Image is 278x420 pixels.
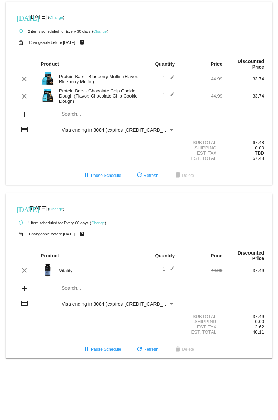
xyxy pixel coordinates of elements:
button: Pause Schedule [77,169,127,182]
div: 67.48 [222,140,264,145]
mat-icon: credit_card [20,125,29,134]
span: Delete [174,347,194,352]
mat-icon: edit [166,92,175,100]
mat-icon: pause [82,345,91,354]
span: 67.48 [253,156,264,161]
span: Refresh [135,347,158,352]
div: 33.74 [222,93,264,99]
img: Image-1-Carousel-Protein-Bar-BM-transp.png [41,71,55,85]
span: 1 [162,266,175,272]
div: Est. Total [181,329,222,335]
mat-icon: autorenew [17,27,25,36]
div: Subtotal [181,314,222,319]
strong: Price [211,61,222,67]
span: 0.00 [255,319,264,324]
span: 40.11 [253,329,264,335]
small: ( ) [48,207,64,211]
mat-icon: live_help [78,38,86,47]
div: 37.49 [222,314,264,319]
mat-icon: lock_open [17,38,25,47]
mat-icon: clear [20,75,29,83]
span: 1 [162,75,175,80]
mat-icon: refresh [135,171,144,180]
a: Change [91,221,105,225]
img: Image-1-Vitality-1000x1000-1.png [41,263,55,277]
span: 0.00 [255,145,264,150]
span: Visa ending in 3084 (expires [CREDIT_CARD_DATA]) [62,301,178,307]
a: Change [49,15,63,20]
div: 44.99 [181,93,222,99]
small: ( ) [90,221,106,225]
span: 2.62 [255,324,264,329]
a: Change [93,29,107,33]
mat-icon: autorenew [17,219,25,227]
span: Pause Schedule [82,347,121,352]
div: Est. Tax [181,150,222,156]
mat-icon: edit [166,75,175,83]
span: Visa ending in 3084 (expires [CREDIT_CARD_DATA]) [62,127,178,133]
mat-icon: lock_open [17,230,25,239]
strong: Quantity [155,61,175,67]
small: Changeable before [DATE] [29,40,76,45]
mat-icon: edit [166,266,175,274]
input: Search... [62,111,175,117]
div: 33.74 [222,76,264,81]
mat-icon: delete [174,171,182,180]
button: Refresh [130,343,164,356]
span: Pause Schedule [82,173,121,178]
div: Protein Bars - Chocolate Chip Cookie Dough (Flavor: Chocolate Chip Cookie Dough) [56,88,139,104]
mat-select: Payment Method [62,301,175,307]
strong: Quantity [155,253,175,258]
div: Est. Tax [181,324,222,329]
span: Refresh [135,173,158,178]
strong: Product [41,61,59,67]
small: ( ) [92,29,108,33]
button: Delete [168,343,200,356]
span: 1 [162,92,175,98]
strong: Discounted Price [238,250,264,261]
span: TBD [255,150,264,156]
mat-icon: pause [82,171,91,180]
strong: Price [211,253,222,258]
a: Change [49,207,63,211]
small: ( ) [48,15,64,20]
mat-icon: credit_card [20,299,29,308]
div: 44.99 [181,76,222,81]
small: Changeable before [DATE] [29,232,76,236]
small: 1 item scheduled for Every 60 days [14,221,89,225]
strong: Product [41,253,59,258]
button: Pause Schedule [77,343,127,356]
mat-icon: refresh [135,345,144,354]
div: 49.99 [181,268,222,273]
div: Shipping [181,319,222,324]
div: Vitality [56,268,139,273]
mat-icon: [DATE] [17,13,25,22]
mat-icon: add [20,285,29,293]
div: Est. Total [181,156,222,161]
div: Protein Bars - Blueberry Muffin (Flavor: Blueberry Muffin) [56,74,139,84]
div: Subtotal [181,140,222,145]
mat-icon: delete [174,345,182,354]
mat-icon: clear [20,92,29,100]
button: Delete [168,169,200,182]
div: Shipping [181,145,222,150]
mat-select: Payment Method [62,127,175,133]
mat-icon: live_help [78,230,86,239]
span: Delete [174,173,194,178]
strong: Discounted Price [238,59,264,70]
mat-icon: [DATE] [17,205,25,213]
mat-icon: add [20,111,29,119]
small: 2 items scheduled for Every 30 days [14,29,90,33]
button: Refresh [130,169,164,182]
img: Image-1-Carousel-Protein-Bar-CCD-transp.png [41,88,55,102]
mat-icon: clear [20,266,29,274]
div: 37.49 [222,268,264,273]
input: Search... [62,286,175,291]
